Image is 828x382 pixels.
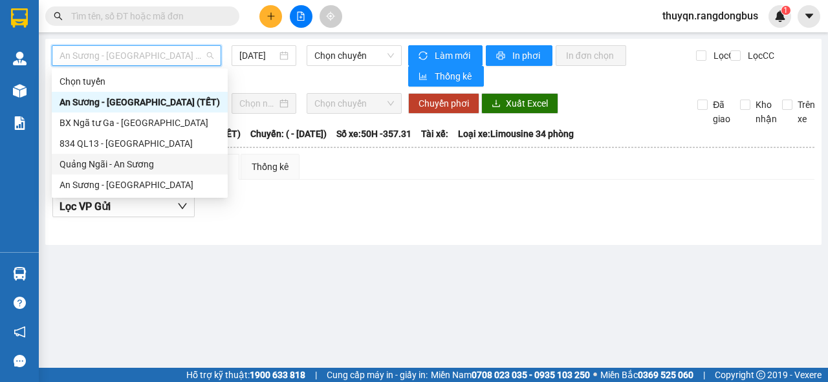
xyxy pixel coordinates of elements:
span: An Sương - Quảng Ngãi (TẾT) [60,46,213,65]
span: Đã giao [708,98,735,126]
img: solution-icon [13,116,27,130]
span: down [177,201,188,211]
span: sync [419,51,430,61]
span: thuyqn.rangdongbus [652,8,768,24]
strong: 1900 633 818 [250,370,305,380]
span: Số xe: 50H -357.31 [336,127,411,141]
span: question-circle [14,297,26,309]
span: 1 [783,6,788,15]
span: Trên xe [792,98,820,126]
img: warehouse-icon [13,52,27,65]
div: An Sương - [GEOGRAPHIC_DATA] [60,178,220,192]
button: Chuyển phơi [408,93,479,114]
div: BX Ngã tư Ga - [GEOGRAPHIC_DATA] [60,116,220,130]
img: warehouse-icon [13,267,27,281]
span: | [703,368,705,382]
span: printer [496,51,507,61]
strong: 0708 023 035 - 0935 103 250 [472,370,590,380]
img: icon-new-feature [774,10,786,22]
span: Tài xế: [421,127,448,141]
sup: 1 [781,6,790,15]
button: file-add [290,5,312,28]
span: Cung cấp máy in - giấy in: [327,368,428,382]
span: Lọc CC [743,48,776,63]
div: An Sương - Quảng Ngãi (TẾT) [52,92,228,112]
button: printerIn phơi [486,45,552,66]
div: Chọn tuyến [60,74,220,89]
input: 13/08/2025 [239,48,277,63]
div: An Sương - Quảng Ngãi [52,175,228,195]
span: Miền Nam [431,368,590,382]
button: downloadXuất Excel [481,93,558,114]
div: Chọn tuyến [52,71,228,92]
span: Loại xe: Limousine 34 phòng [458,127,574,141]
span: Hỗ trợ kỹ thuật: [186,368,305,382]
div: Quảng Ngãi - An Sương [52,154,228,175]
span: plus [267,12,276,21]
span: aim [326,12,335,21]
div: Quảng Ngãi - An Sương [60,157,220,171]
input: Tìm tên, số ĐT hoặc mã đơn [71,9,224,23]
span: notification [14,326,26,338]
span: In phơi [512,48,542,63]
div: 834 QL13 - Quảng Ngãi [52,133,228,154]
button: bar-chartThống kê [408,66,484,87]
span: Làm mới [435,48,472,63]
span: search [54,12,63,21]
div: 834 QL13 - [GEOGRAPHIC_DATA] [60,136,220,151]
div: Thống kê [252,160,289,174]
button: syncLàm mới [408,45,483,66]
span: bar-chart [419,72,430,82]
span: | [315,368,317,382]
span: message [14,355,26,367]
span: Lọc CR [708,48,742,63]
span: ⚪️ [593,372,597,377]
span: caret-down [803,10,815,22]
div: An Sương - [GEOGRAPHIC_DATA] (TẾT) [60,95,220,109]
div: BX Ngã tư Ga - Quảng Ngãi [52,112,228,133]
span: Lọc VP Gửi [60,198,111,215]
button: In đơn chọn [556,45,626,66]
span: Miền Bắc [600,368,693,382]
span: Chuyến: ( - [DATE]) [250,127,327,141]
span: Chọn chuyến [314,46,393,65]
img: logo-vxr [11,8,28,28]
button: caret-down [798,5,820,28]
span: copyright [756,370,765,379]
span: Chọn chuyến [314,94,393,113]
button: plus [259,5,282,28]
img: warehouse-icon [13,84,27,98]
input: Chọn ngày [239,96,277,111]
span: Thống kê [435,69,474,83]
button: aim [320,5,342,28]
button: Lọc VP Gửi [52,196,195,217]
span: Kho nhận [750,98,782,126]
span: file-add [296,12,305,21]
strong: 0369 525 060 [638,370,693,380]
